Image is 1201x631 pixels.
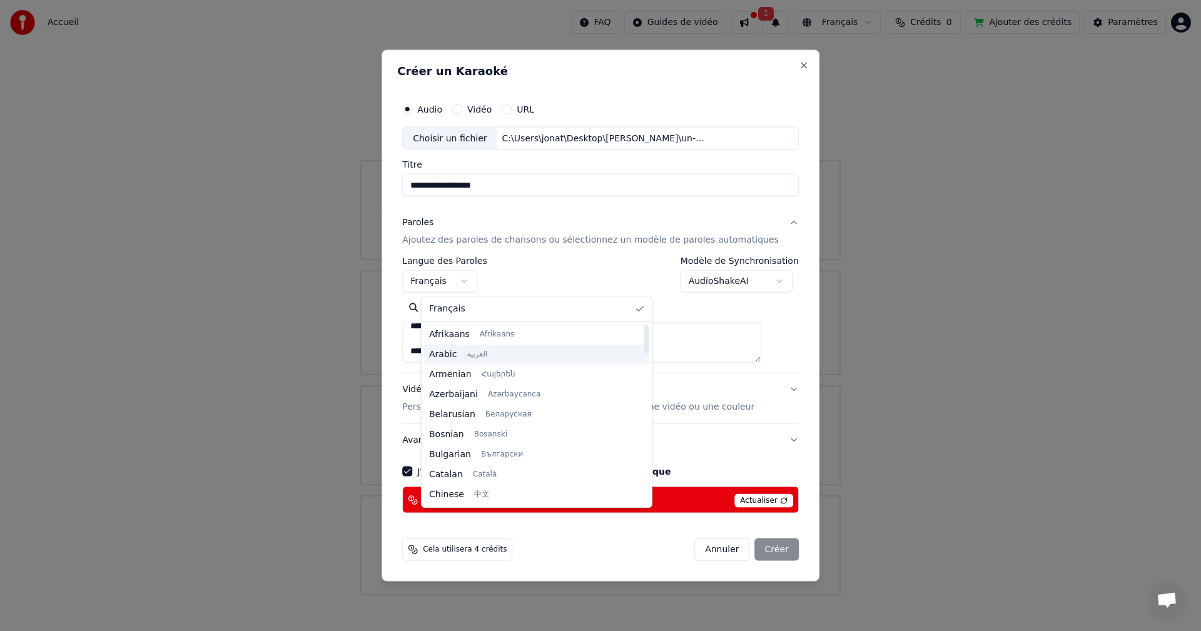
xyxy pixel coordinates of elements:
[474,430,507,440] span: Bosanski
[480,330,515,340] span: Afrikaans
[429,388,478,401] span: Azerbaijani
[429,428,464,441] span: Bosnian
[473,470,497,480] span: Català
[467,350,487,360] span: العربية
[481,450,523,460] span: Български
[488,390,540,400] span: Azərbaycanca
[429,408,475,421] span: Belarusian
[429,468,463,481] span: Catalan
[429,303,465,315] span: Français
[429,328,470,341] span: Afrikaans
[482,370,515,380] span: Հայերեն
[429,488,464,501] span: Chinese
[429,448,471,461] span: Bulgarian
[429,368,472,381] span: Armenian
[474,490,489,500] span: 中文
[485,410,532,420] span: Беларуская
[429,348,457,361] span: Arabic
